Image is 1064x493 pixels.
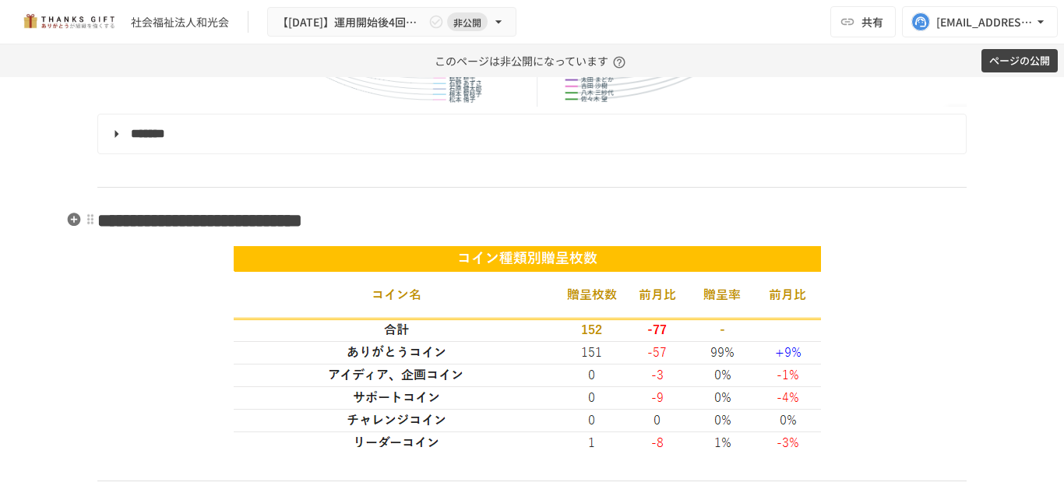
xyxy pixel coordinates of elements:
[19,9,118,34] img: mMP1OxWUAhQbsRWCurg7vIHe5HqDpP7qZo7fRoNLXQh
[861,13,883,30] span: 共有
[277,12,425,32] span: 【[DATE]】運用開始後4回目 振り返りMTG
[830,6,896,37] button: 共有
[936,12,1033,32] div: [EMAIL_ADDRESS][DOMAIN_NAME]
[267,7,516,37] button: 【[DATE]】運用開始後4回目 振り返りMTG非公開
[234,243,831,447] img: UDTl3CX9pr7m6kaEezGLolL0UMjV1K71MPzNSGGUVLs
[447,14,488,30] span: 非公開
[131,14,229,30] div: 社会福祉法人和光会
[902,6,1058,37] button: [EMAIL_ADDRESS][DOMAIN_NAME]
[981,49,1058,73] button: ページの公開
[435,44,630,77] p: このページは非公開になっています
